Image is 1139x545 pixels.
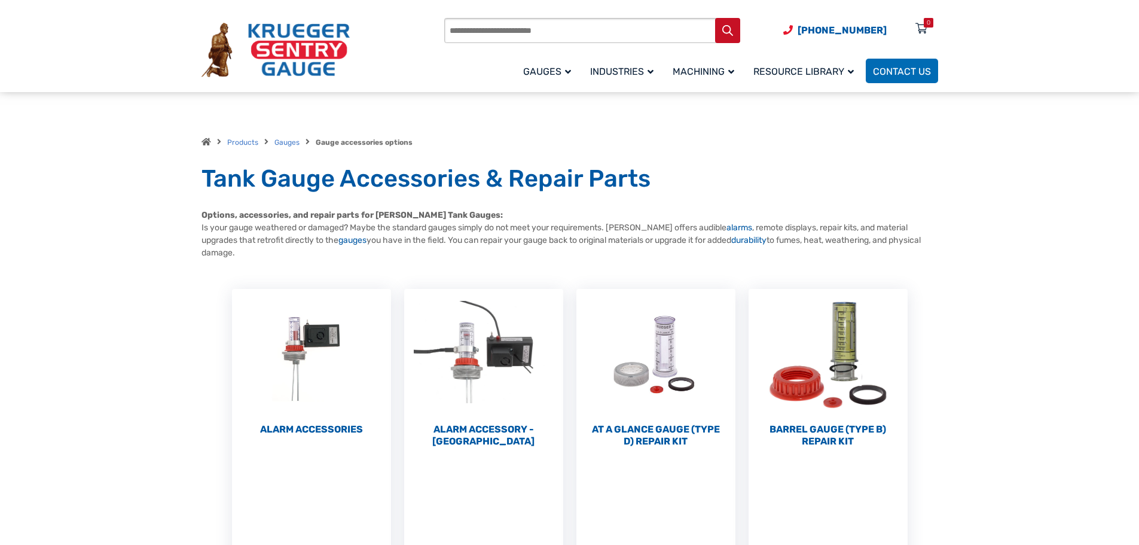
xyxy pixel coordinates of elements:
a: Resource Library [746,57,866,85]
a: Gauges [516,57,583,85]
a: Visit product category Barrel Gauge (Type B) Repair Kit [749,289,908,447]
h2: Alarm Accessories [232,424,391,436]
a: Visit product category Alarm Accessory - DC [404,289,563,447]
h1: Tank Gauge Accessories & Repair Parts [201,164,938,194]
strong: Options, accessories, and repair parts for [PERSON_NAME] Tank Gauges: [201,210,503,220]
a: Machining [665,57,746,85]
a: Products [227,138,258,147]
h2: At a Glance Gauge (Type D) Repair Kit [576,424,735,447]
a: alarms [726,223,752,233]
span: Resource Library [753,66,854,77]
a: Phone Number (920) 434-8860 [783,23,887,38]
span: Industries [590,66,654,77]
a: Contact Us [866,59,938,83]
span: [PHONE_NUMBER] [798,25,887,36]
span: Machining [673,66,734,77]
img: Barrel Gauge (Type B) Repair Kit [749,289,908,421]
a: Visit product category Alarm Accessories [232,289,391,436]
span: Gauges [523,66,571,77]
h2: Barrel Gauge (Type B) Repair Kit [749,424,908,447]
span: Contact Us [873,66,931,77]
img: At a Glance Gauge (Type D) Repair Kit [576,289,735,421]
h2: Alarm Accessory - [GEOGRAPHIC_DATA] [404,424,563,447]
a: Gauges [274,138,300,147]
img: Alarm Accessory - DC [404,289,563,421]
div: 0 [927,18,930,28]
p: Is your gauge weathered or damaged? Maybe the standard gauges simply do not meet your requirement... [201,209,938,259]
a: Visit product category At a Glance Gauge (Type D) Repair Kit [576,289,735,447]
strong: Gauge accessories options [316,138,413,147]
a: durability [731,235,767,245]
img: Alarm Accessories [232,289,391,421]
a: gauges [338,235,367,245]
a: Industries [583,57,665,85]
img: Krueger Sentry Gauge [201,23,350,78]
